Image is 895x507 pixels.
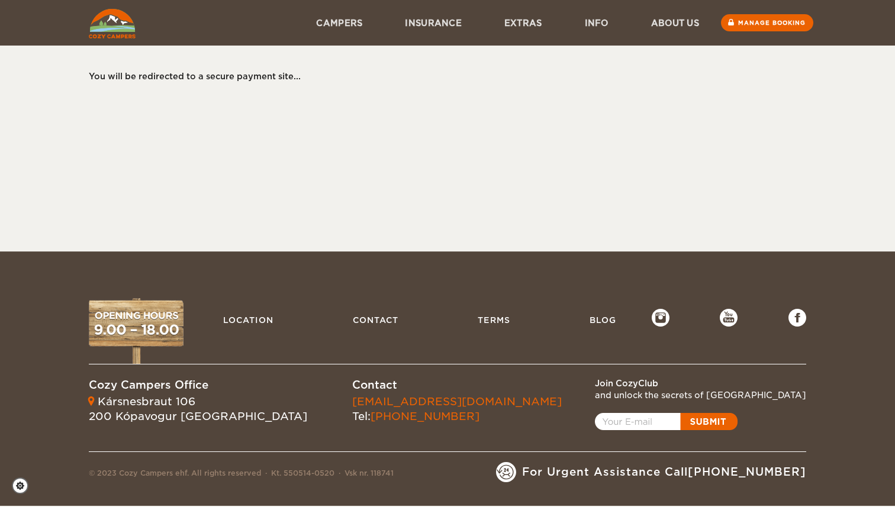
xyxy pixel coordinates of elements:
a: Cookie settings [12,477,36,494]
div: Kársnesbraut 106 200 Kópavogur [GEOGRAPHIC_DATA] [89,394,307,424]
div: You will be redirected to a secure payment site... [89,70,794,82]
div: Tel: [352,394,562,424]
a: [PHONE_NUMBER] [688,466,806,478]
div: Contact [352,377,562,393]
a: [PHONE_NUMBER] [371,410,479,422]
a: Terms [472,309,516,331]
a: Contact [347,309,404,331]
a: [EMAIL_ADDRESS][DOMAIN_NAME] [352,395,562,408]
img: Cozy Campers [89,9,136,38]
div: Join CozyClub [595,377,806,389]
div: and unlock the secrets of [GEOGRAPHIC_DATA] [595,389,806,401]
span: For Urgent Assistance Call [522,464,806,480]
div: Cozy Campers Office [89,377,307,393]
a: Manage booking [721,14,813,31]
a: Blog [584,309,622,331]
div: © 2023 Cozy Campers ehf. All rights reserved Kt. 550514-0520 Vsk nr. 118741 [89,468,394,482]
a: Location [217,309,279,331]
a: Open popup [595,413,738,430]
